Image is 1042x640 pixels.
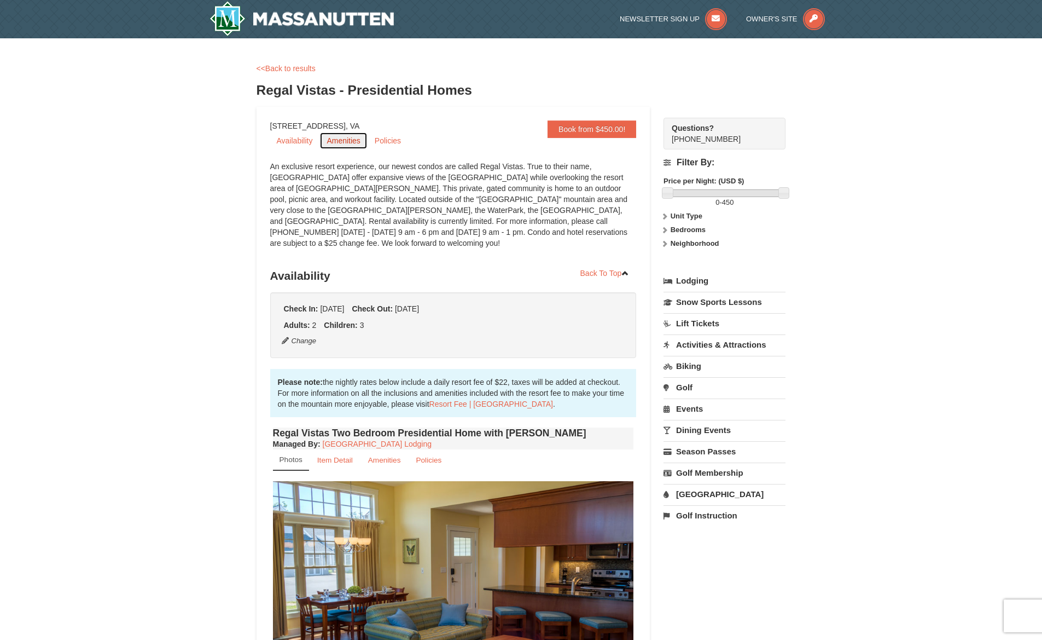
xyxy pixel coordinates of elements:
a: Amenities [320,132,366,149]
h3: Availability [270,265,637,287]
a: Book from $450.00! [548,120,636,138]
a: Activities & Attractions [663,335,785,355]
span: [DATE] [320,304,344,313]
div: the nightly rates below include a daily resort fee of $22, taxes will be added at checkout. For m... [270,369,637,417]
a: Policies [368,132,408,149]
a: Golf Instruction [663,505,785,526]
small: Item Detail [317,456,353,464]
a: Biking [663,356,785,376]
h3: Regal Vistas - Presidential Homes [257,79,786,101]
span: [DATE] [395,304,419,313]
a: Snow Sports Lessons [663,292,785,312]
strong: Please note: [278,378,323,387]
a: Events [663,399,785,419]
a: Item Detail [310,449,360,471]
a: <<Back to results [257,64,316,73]
strong: Check In: [284,304,318,313]
span: Managed By [273,440,318,448]
strong: Unit Type [671,212,702,220]
a: [GEOGRAPHIC_DATA] Lodging [323,440,432,448]
a: Availability [270,132,319,149]
a: Amenities [361,449,408,471]
a: [GEOGRAPHIC_DATA] [663,484,785,504]
a: Photos [273,449,309,471]
a: Policies [409,449,449,471]
a: Back To Top [573,265,637,281]
a: Resort Fee | [GEOGRAPHIC_DATA] [429,400,553,408]
a: Golf [663,377,785,397]
a: Newsletter Sign Up [620,15,727,23]
button: Change [281,335,317,347]
small: Photos [280,456,302,464]
span: Owner's Site [746,15,797,23]
a: Owner's Site [746,15,825,23]
span: [PHONE_NUMBER] [672,123,766,143]
strong: Adults: [284,321,310,330]
strong: Neighborhood [671,239,719,247]
div: An exclusive resort experience, our newest condos are called Regal Vistas. True to their name, [G... [270,161,637,260]
strong: Bedrooms [671,226,706,234]
a: Lodging [663,271,785,291]
strong: Check Out: [352,304,393,313]
span: 0 [715,198,719,206]
a: Golf Membership [663,463,785,483]
a: Lift Tickets [663,313,785,333]
small: Amenities [368,456,401,464]
h4: Regal Vistas Two Bedroom Presidential Home with [PERSON_NAME] [273,428,634,439]
strong: Price per Night: (USD $) [663,177,744,185]
small: Policies [416,456,441,464]
span: 2 [312,321,317,330]
strong: Questions? [672,124,714,132]
a: Dining Events [663,420,785,440]
strong: Children: [324,321,357,330]
span: 450 [722,198,734,206]
img: Massanutten Resort Logo [209,1,394,36]
span: 3 [360,321,364,330]
a: Season Passes [663,441,785,462]
label: - [663,197,785,208]
a: Massanutten Resort [209,1,394,36]
strong: : [273,440,321,448]
span: Newsletter Sign Up [620,15,700,23]
h4: Filter By: [663,158,785,168]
